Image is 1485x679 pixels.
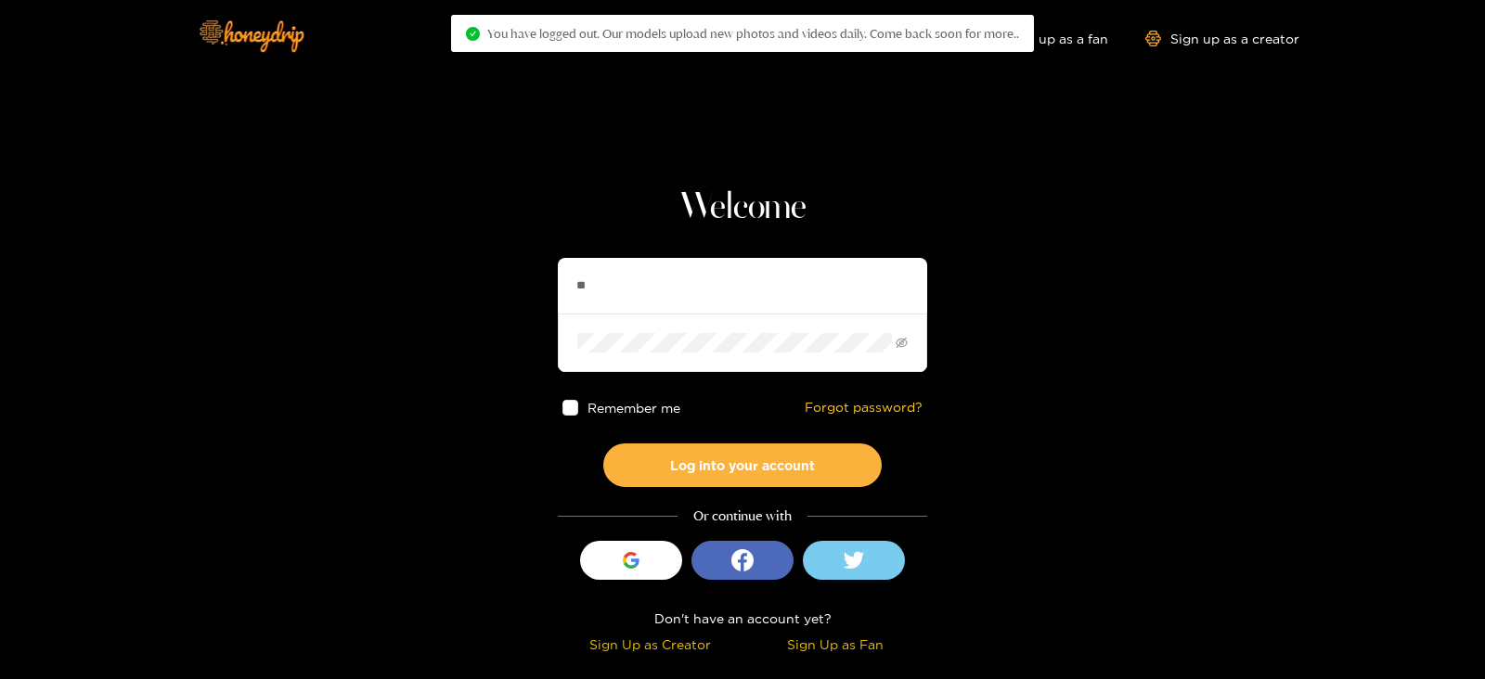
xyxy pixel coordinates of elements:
div: Sign Up as Creator [562,634,738,655]
h1: Welcome [558,186,927,230]
a: Forgot password? [805,400,923,416]
div: Sign Up as Fan [747,634,923,655]
div: Don't have an account yet? [558,608,927,629]
span: Remember me [588,401,680,415]
span: check-circle [466,27,480,41]
button: Log into your account [603,443,882,487]
span: eye-invisible [896,337,908,349]
a: Sign up as a fan [981,31,1108,46]
span: You have logged out. Our models upload new photos and videos daily. Come back soon for more.. [487,26,1019,41]
div: Or continue with [558,506,927,527]
a: Sign up as a creator [1145,31,1299,46]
